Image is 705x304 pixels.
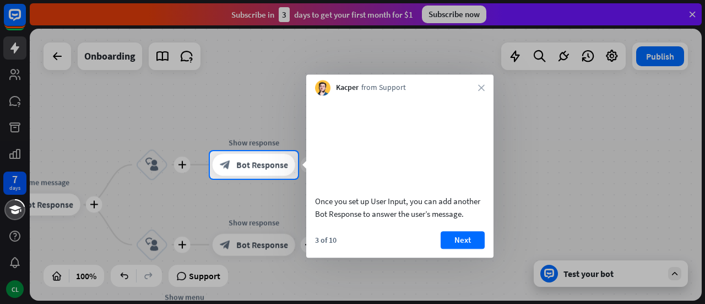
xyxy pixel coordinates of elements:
div: 3 of 10 [315,235,337,245]
button: Open LiveChat chat widget [9,4,42,38]
span: Kacper [336,83,359,94]
div: Once you set up User Input, you can add another Bot Response to answer the user’s message. [315,195,485,220]
span: from Support [361,83,406,94]
button: Next [441,231,485,249]
i: block_bot_response [220,159,231,170]
i: close [478,84,485,91]
span: Bot Response [236,159,288,170]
